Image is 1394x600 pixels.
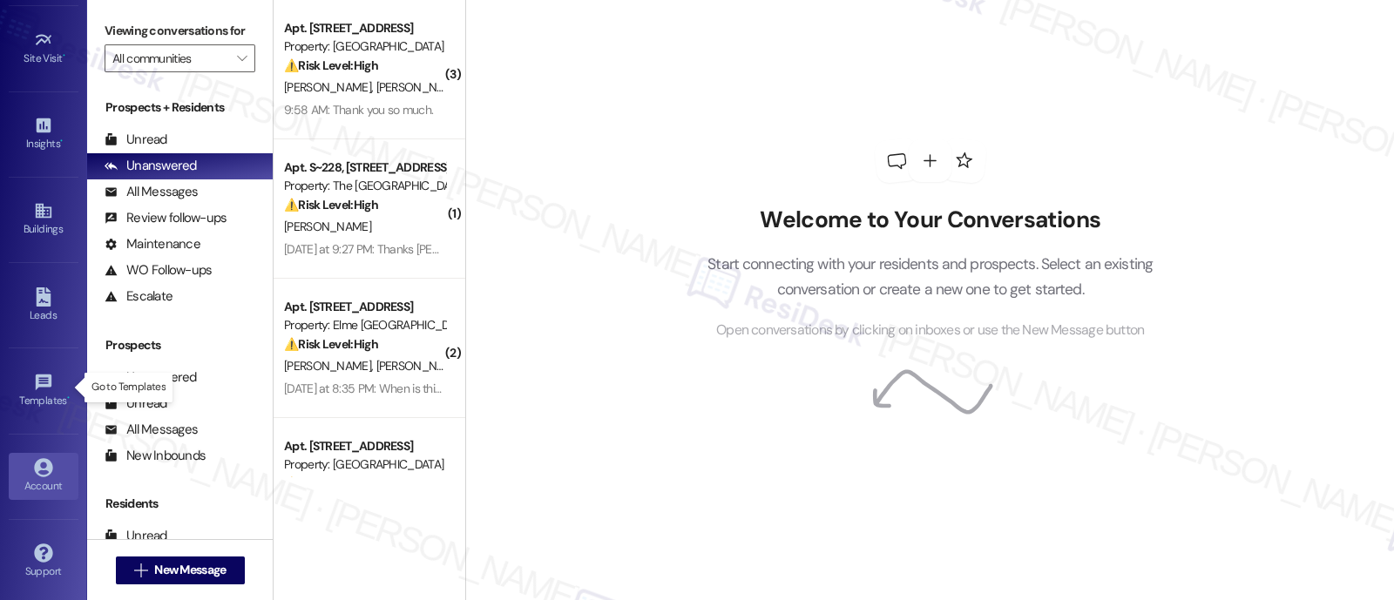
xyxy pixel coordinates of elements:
div: Residents [87,495,273,513]
h2: Welcome to Your Conversations [681,206,1180,234]
span: New Message [154,561,226,579]
div: Unanswered [105,368,197,387]
div: Apt. [STREET_ADDRESS] [284,437,445,455]
span: [PERSON_NAME] [284,358,376,374]
a: Insights • [9,111,78,158]
span: Open conversations by clicking on inboxes or use the New Message button [716,320,1144,341]
strong: ⚠️ Risk Level: High [284,197,378,212]
span: [PERSON_NAME] [284,219,371,234]
input: All communities [112,44,227,72]
div: Property: The [GEOGRAPHIC_DATA] [284,177,445,195]
div: Unread [105,394,167,413]
div: 9:58 AM: Thank you so much. [284,102,433,118]
div: [DATE] at 8:35 PM: When is this payment need by [DATE]? [284,381,575,396]
a: Templates • [9,367,78,415]
div: All Messages [105,421,198,439]
span: [PERSON_NAME] [284,79,376,95]
div: Unanswered [105,157,197,175]
div: Property: [GEOGRAPHIC_DATA] [284,455,445,474]
div: [DATE] at 9:27 PM: Thanks [PERSON_NAME]. I have a doctors appointment at 10:30 [DATE] in [GEOGRAP... [284,241,1342,257]
div: Unread [105,131,167,149]
div: Apt. [STREET_ADDRESS] [284,19,445,37]
div: Prospects [87,336,273,354]
label: Viewing conversations for [105,17,255,44]
div: Apt. S~228, [STREET_ADDRESS] [284,158,445,177]
span: • [60,135,63,147]
a: Account [9,453,78,500]
div: WO Follow-ups [105,261,212,280]
div: Property: [GEOGRAPHIC_DATA] [284,37,445,56]
div: Maintenance [105,235,200,253]
span: • [67,392,70,404]
div: Prospects + Residents [87,98,273,117]
p: Go to Templates [91,380,166,394]
div: Property: Elme [GEOGRAPHIC_DATA] [284,316,445,334]
a: Site Visit • [9,25,78,72]
i:  [237,51,247,65]
p: Start connecting with your residents and prospects. Select an existing conversation or create a n... [681,252,1180,301]
div: Escalate [105,287,173,306]
div: New Inbounds [105,447,206,465]
div: Review follow-ups [105,209,227,227]
span: • [63,50,65,62]
a: Leads [9,282,78,329]
div: Unread [105,527,167,545]
strong: ⚠️ Risk Level: High [284,336,378,352]
div: All Messages [105,183,198,201]
a: Support [9,538,78,585]
button: New Message [116,556,245,584]
span: [PERSON_NAME] [376,358,464,374]
span: [PERSON_NAME] [376,79,464,95]
a: Buildings [9,196,78,243]
i:  [134,563,147,577]
strong: ⚠️ Risk Level: High [284,475,378,491]
strong: ⚠️ Risk Level: High [284,57,378,73]
div: Apt. [STREET_ADDRESS] [284,298,445,316]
